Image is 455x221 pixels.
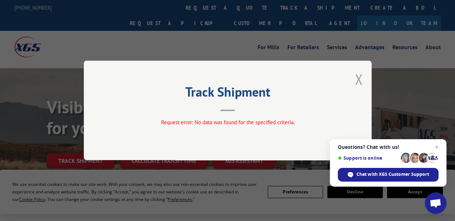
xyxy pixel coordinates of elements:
[355,70,363,89] button: Close modal
[425,192,446,214] div: Open chat
[338,144,438,150] span: Questions? Chat with us!
[356,171,429,178] span: Chat with XGS Customer Support
[432,143,441,151] span: Close chat
[161,119,294,126] span: Request error: No data was found for the specified criteria.
[120,87,336,100] h2: Track Shipment
[338,168,438,182] div: Chat with XGS Customer Support
[338,155,398,161] span: Support is online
